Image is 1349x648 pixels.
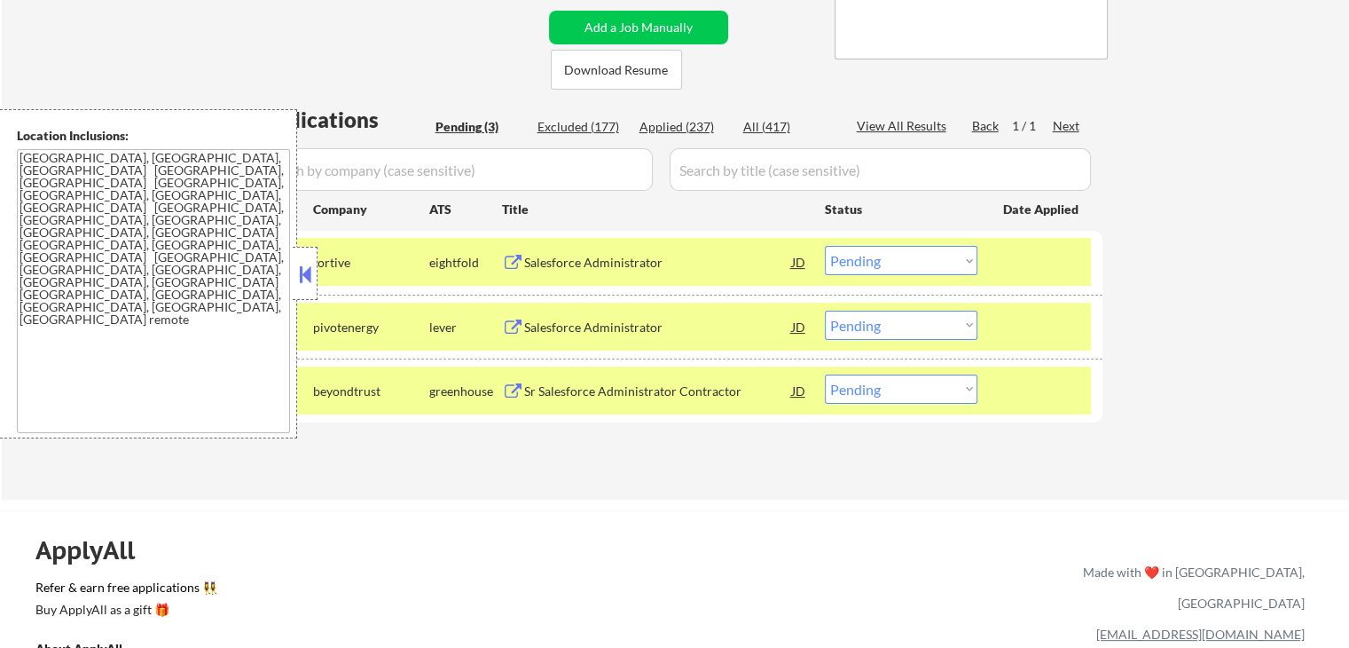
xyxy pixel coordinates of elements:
[549,11,728,44] button: Add a Job Manually
[790,246,808,278] div: JD
[313,383,429,400] div: beyondtrust
[790,311,808,343] div: JD
[429,201,502,218] div: ATS
[670,148,1091,191] input: Search by title (case sensitive)
[1003,201,1081,218] div: Date Applied
[35,600,213,622] a: Buy ApplyAll as a gift 🎁
[743,118,832,136] div: All (417)
[524,254,792,272] div: Salesforce Administrator
[857,117,952,135] div: View All Results
[1096,627,1305,642] a: [EMAIL_ADDRESS][DOMAIN_NAME]
[429,254,502,272] div: eightfold
[524,383,792,400] div: Sr Salesforce Administrator Contractor
[790,375,808,407] div: JD
[972,117,1000,135] div: Back
[502,201,808,218] div: Title
[1012,117,1053,135] div: 1 / 1
[429,319,502,336] div: lever
[313,201,429,218] div: Company
[551,50,682,90] button: Download Resume
[254,148,653,191] input: Search by company (case sensitive)
[639,118,728,136] div: Applied (237)
[524,319,792,336] div: Salesforce Administrator
[429,383,502,400] div: greenhouse
[825,193,977,225] div: Status
[313,254,429,272] div: fortive
[313,319,429,336] div: pivotenergy
[35,535,155,565] div: ApplyAll
[1053,117,1081,135] div: Next
[35,581,712,600] a: Refer & earn free applications 👯‍♀️
[17,127,290,145] div: Location Inclusions:
[254,109,429,130] div: Applications
[35,604,213,616] div: Buy ApplyAll as a gift 🎁
[1076,557,1305,619] div: Made with ❤️ in [GEOGRAPHIC_DATA], [GEOGRAPHIC_DATA]
[435,118,524,136] div: Pending (3)
[537,118,626,136] div: Excluded (177)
